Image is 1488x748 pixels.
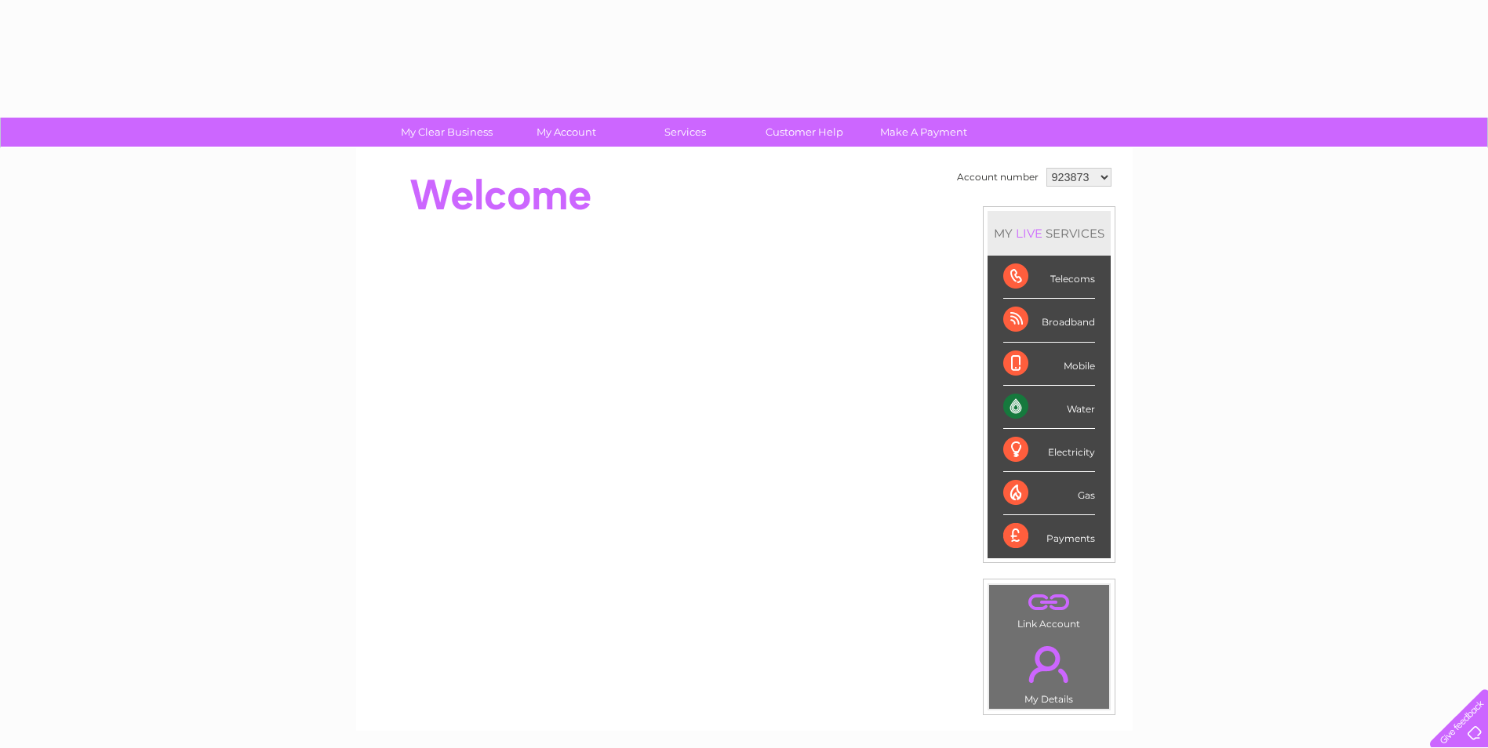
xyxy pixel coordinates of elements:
a: My Clear Business [382,118,511,147]
div: MY SERVICES [988,211,1111,256]
a: Make A Payment [859,118,988,147]
div: Mobile [1003,343,1095,386]
div: LIVE [1013,226,1046,241]
div: Broadband [1003,299,1095,342]
a: . [993,637,1105,692]
a: . [993,589,1105,616]
div: Gas [1003,472,1095,515]
div: Electricity [1003,429,1095,472]
div: Payments [1003,515,1095,557]
div: Water [1003,386,1095,429]
a: Services [620,118,750,147]
td: Account number [953,164,1042,191]
div: Telecoms [1003,256,1095,299]
td: Link Account [988,584,1110,634]
a: Customer Help [740,118,869,147]
td: My Details [988,633,1110,710]
a: My Account [501,118,631,147]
